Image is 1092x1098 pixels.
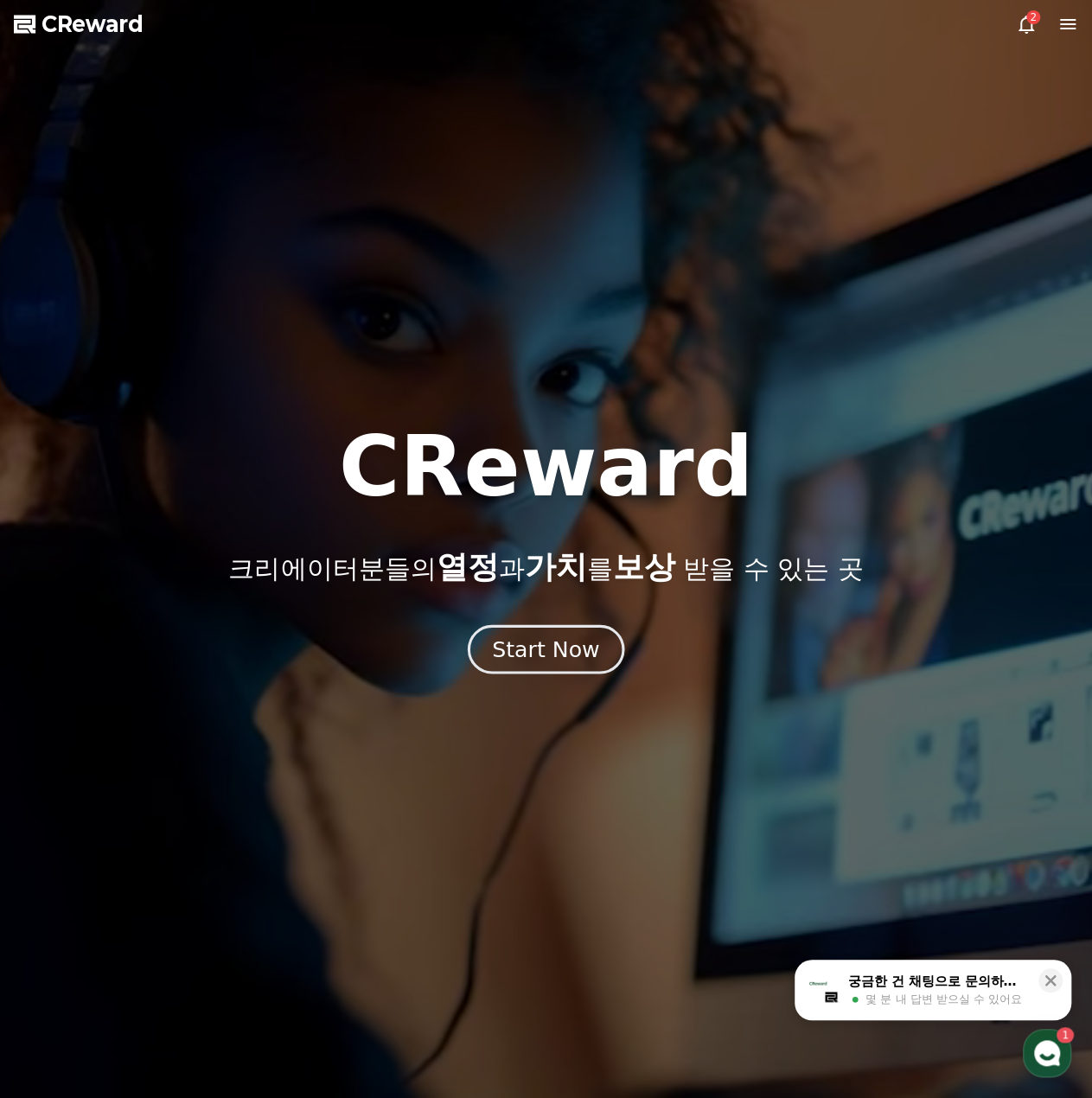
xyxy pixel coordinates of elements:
a: 설정 [223,548,332,591]
span: 가치 [524,549,586,584]
span: 열정 [436,549,498,584]
div: 2 [1026,10,1040,24]
a: 1대화 [114,548,223,591]
p: 크리에이터분들의 과 를 받을 수 있는 곳 [228,550,863,584]
h1: CReward [339,425,753,508]
span: 보상 [612,549,674,584]
span: 설정 [267,574,288,588]
div: Start Now [492,635,599,664]
a: Start Now [471,643,621,660]
span: CReward [42,10,144,38]
a: 2 [1016,14,1037,35]
span: 홈 [54,574,65,588]
span: 대화 [158,575,179,589]
span: 1 [176,547,182,561]
a: CReward [14,10,144,38]
a: 홈 [5,548,114,591]
button: Start Now [468,625,624,674]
